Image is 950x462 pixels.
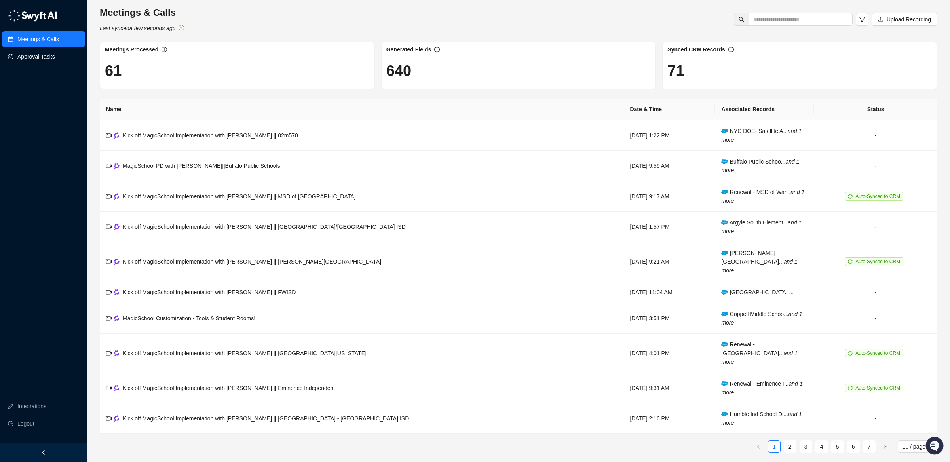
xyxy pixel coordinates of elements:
span: sync [848,194,853,199]
td: - [814,212,937,242]
img: gong-Dwh8HbPa.png [114,315,120,321]
img: gong-Dwh8HbPa.png [114,193,120,199]
span: video-camera [106,259,112,264]
span: Meetings Processed [105,46,158,53]
a: 5 [832,441,844,452]
span: check-circle [179,25,184,30]
span: video-camera [106,163,112,169]
span: [PERSON_NAME][GEOGRAPHIC_DATA]... [721,250,797,274]
span: Kick off MagicSchool Implementation with [PERSON_NAME] || FWISD [123,289,296,295]
span: Kick off MagicSchool Implementation with [PERSON_NAME] || [GEOGRAPHIC_DATA][US_STATE] [123,350,367,356]
button: Upload Recording [872,13,937,26]
h1: 640 [386,62,651,80]
td: [DATE] 3:51 PM [623,303,715,334]
span: Pylon [79,130,96,136]
span: Auto-Synced to CRM [855,350,900,356]
td: [DATE] 9:21 AM [623,242,715,281]
span: Kick off MagicSchool Implementation with [PERSON_NAME] || 02m570 [123,132,298,139]
i: Last synced a few seconds ago [100,25,175,31]
a: 2 [784,441,796,452]
span: video-camera [106,316,112,321]
div: Start new chat [27,71,130,79]
span: Auto-Synced to CRM [855,194,900,199]
span: 10 / page [902,441,933,452]
iframe: Open customer support [925,436,946,457]
a: Meetings & Calls [17,31,59,47]
li: 7 [863,440,876,453]
span: info-circle [161,47,167,52]
a: 4 [816,441,828,452]
img: gong-Dwh8HbPa.png [114,350,120,356]
th: Status [814,99,937,120]
div: We're offline, we'll be back soon [27,79,103,86]
i: and 1 more [721,128,802,143]
span: Logout [17,416,34,432]
span: filter [859,16,865,23]
span: video-camera [106,224,112,230]
td: [DATE] 2:16 PM [623,403,715,434]
td: [DATE] 9:59 AM [623,151,715,181]
i: and 1 more [721,189,804,204]
td: [DATE] 1:22 PM [623,120,715,151]
span: logout [8,421,13,426]
i: and 1 more [721,158,799,173]
span: Auto-Synced to CRM [855,385,900,391]
img: gong-Dwh8HbPa.png [114,163,120,169]
span: Argyle South Element... [721,219,802,234]
h1: 61 [105,62,370,80]
li: 2 [784,440,796,453]
div: Page Size [898,440,937,453]
li: Next Page [879,440,891,453]
a: Powered byPylon [56,129,96,136]
span: Generated Fields [386,46,431,53]
img: Swyft AI [8,8,24,23]
span: Docs [16,110,29,118]
span: sync [848,351,853,356]
td: [DATE] 11:04 AM [623,281,715,303]
th: Date & Time [623,99,715,120]
img: gong-Dwh8HbPa.png [114,224,120,230]
td: - [814,120,937,151]
a: 6 [847,441,859,452]
li: 6 [847,440,860,453]
span: video-camera [106,416,112,421]
h2: How can we help? [8,44,144,57]
a: Integrations [17,398,46,414]
span: search [739,17,744,22]
td: [DATE] 1:57 PM [623,212,715,242]
span: Coppell Middle Schoo... [721,311,802,326]
span: Buffalo Public Schoo... [721,158,799,173]
img: gong-Dwh8HbPa.png [114,385,120,391]
span: video-camera [106,350,112,356]
span: [GEOGRAPHIC_DATA] ... [721,289,794,295]
i: and 1 more [721,259,797,274]
span: Kick off MagicSchool Implementation with [PERSON_NAME] || Eminence Independent [123,385,335,391]
img: gong-Dwh8HbPa.png [114,259,120,264]
td: [DATE] 4:01 PM [623,334,715,373]
h3: Meetings & Calls [100,6,184,19]
span: Kick off MagicSchool Implementation with [PERSON_NAME] || [GEOGRAPHIC_DATA] - [GEOGRAPHIC_DATA] ISD [123,415,409,422]
li: 4 [815,440,828,453]
img: 5124521997842_fc6d7dfcefe973c2e489_88.png [8,71,22,86]
span: Kick off MagicSchool Implementation with [PERSON_NAME] || [GEOGRAPHIC_DATA]/[GEOGRAPHIC_DATA] ISD [123,224,406,230]
li: 1 [768,440,781,453]
span: video-camera [106,194,112,199]
span: Status [44,110,61,118]
td: [DATE] 9:17 AM [623,181,715,212]
span: Renewal - MSD of War... [721,189,804,204]
li: 3 [800,440,812,453]
span: Renewal - Eminence I... [721,380,802,395]
i: and 1 more [721,219,802,234]
li: Previous Page [752,440,765,453]
td: - [814,303,937,334]
span: left [756,444,761,449]
span: info-circle [728,47,734,52]
span: upload [878,17,883,22]
h1: 71 [667,62,932,80]
th: Associated Records [715,99,814,120]
td: - [814,151,937,181]
span: Kick off MagicSchool Implementation with [PERSON_NAME] || [PERSON_NAME][GEOGRAPHIC_DATA] [123,259,381,265]
td: [DATE] 9:31 AM [623,373,715,403]
p: Welcome 👋 [8,31,144,44]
